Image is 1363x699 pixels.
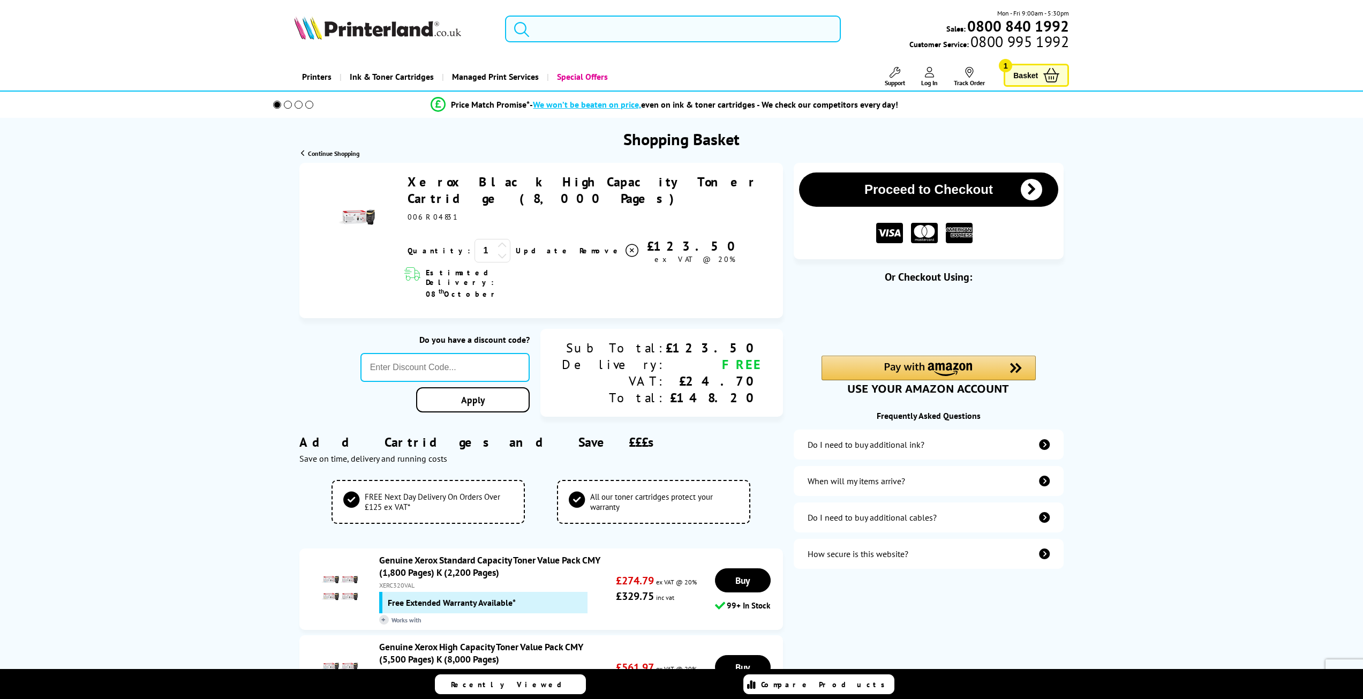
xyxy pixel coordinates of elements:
div: XERC320HVAL [379,668,610,676]
strong: £561.97 [616,660,654,674]
a: Managed Print Services [442,63,547,91]
div: When will my items arrive? [808,476,905,486]
span: Log In [921,79,938,87]
span: Support [885,79,905,87]
img: Genuine Xerox Standard Capacity Toner Value Pack CMY (1,800 Pages) K (2,200 Pages) [321,569,358,607]
span: inc vat [656,593,674,602]
span: Sales: [946,24,966,34]
a: Printers [294,63,340,91]
div: Frequently Asked Questions [794,410,1064,421]
span: Continue Shopping [308,149,359,157]
a: Support [885,67,905,87]
div: Do I need to buy additional ink? [808,439,924,450]
div: Total: [562,389,666,406]
span: Buy [735,574,750,587]
span: Recently Viewed [451,680,573,689]
div: £123.50 [666,340,762,356]
a: Xerox Black High Capacity Toner Cartridge (8,000 Pages) [408,174,758,207]
div: Or Checkout Using: [794,270,1064,284]
a: Recently Viewed [435,674,586,694]
span: Remove [579,246,622,255]
a: Genuine Xerox Standard Capacity Toner Value Pack CMY (1,800 Pages) K (2,200 Pages) [379,554,600,578]
span: Customer Service: [909,36,1069,49]
div: Add Cartridges and Save £££s [299,418,783,480]
a: Special Offers [547,63,616,91]
a: Delete item from your basket [579,243,640,259]
span: All our toner cartridges protect your warranty [590,492,739,512]
span: 006R04831 [408,212,458,222]
span: Compare Products [761,680,891,689]
b: 0800 840 1992 [967,16,1069,36]
img: American Express [946,223,973,244]
span: FREE Next Day Delivery On Orders Over £125 ex VAT* [365,492,513,512]
div: How secure is this website? [808,548,908,559]
h1: Shopping Basket [623,129,740,149]
span: We won’t be beaten on price, [533,99,641,110]
div: Sub Total: [562,340,666,356]
a: Compare Products [743,674,894,694]
button: Proceed to Checkout [799,172,1059,207]
div: - even on ink & toner cartridges - We check our competitors every day! [530,99,898,110]
img: Printerland Logo [294,16,461,40]
img: MASTER CARD [911,223,938,244]
span: ex VAT @ 20% [656,578,697,586]
div: Delivery: [562,356,666,373]
a: Continue Shopping [301,149,359,157]
a: Update [516,246,571,255]
a: additional-ink [794,430,1064,460]
a: Apply [416,387,530,412]
img: Genuine Xerox High Capacity Toner Value Pack CMY (5,500 Pages) K (8,000 Pages) [321,656,358,694]
strong: £329.75 [616,589,654,603]
span: Estimated Delivery: 08 October [426,268,553,299]
div: £123.50 [640,238,749,254]
sup: th [439,287,444,295]
li: modal_Promise [259,95,1071,114]
span: 0800 995 1992 [969,36,1069,47]
span: 1 [999,59,1012,72]
span: Works with [379,615,610,625]
span: Price Match Promise* [451,99,530,110]
i: + [379,615,389,625]
div: FREE [666,356,762,373]
a: Log In [921,67,938,87]
span: Quantity: [408,246,470,255]
span: ex VAT @ 20% [654,254,735,264]
a: Genuine Xerox High Capacity Toner Value Pack CMY (5,500 Pages) K (8,000 Pages) [379,641,583,665]
a: Printerland Logo [294,16,492,42]
span: ex VAT @ 20% [656,665,697,673]
div: £148.20 [666,389,762,406]
input: Enter Discount Code... [360,353,530,382]
a: Track Order [954,67,985,87]
div: Save on time, delivery and running costs [299,453,783,464]
a: 0800 840 1992 [966,21,1069,31]
span: Buy [735,661,750,673]
div: XERC320VAL [379,581,610,589]
a: additional-cables [794,502,1064,532]
img: VISA [876,223,903,244]
span: Mon - Fri 9:00am - 5:30pm [997,8,1069,18]
strong: £274.79 [616,574,654,588]
img: Xerox Black High Capacity Toner Cartridge (8,000 Pages) [337,199,375,236]
a: secure-website [794,539,1064,569]
span: Ink & Toner Cartridges [350,63,434,91]
div: Do I need to buy additional cables? [808,512,937,523]
span: Basket [1013,68,1038,82]
div: Do you have a discount code? [360,334,530,345]
a: items-arrive [794,466,1064,496]
span: Free Extended Warranty Available* [388,597,516,608]
a: Ink & Toner Cartridges [340,63,442,91]
div: £24.70 [666,373,762,389]
a: Basket 1 [1004,64,1069,87]
div: VAT: [562,373,666,389]
iframe: PayPal [822,301,1036,325]
div: Amazon Pay - Use your Amazon account [822,356,1036,393]
div: 99+ In Stock [708,600,777,611]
